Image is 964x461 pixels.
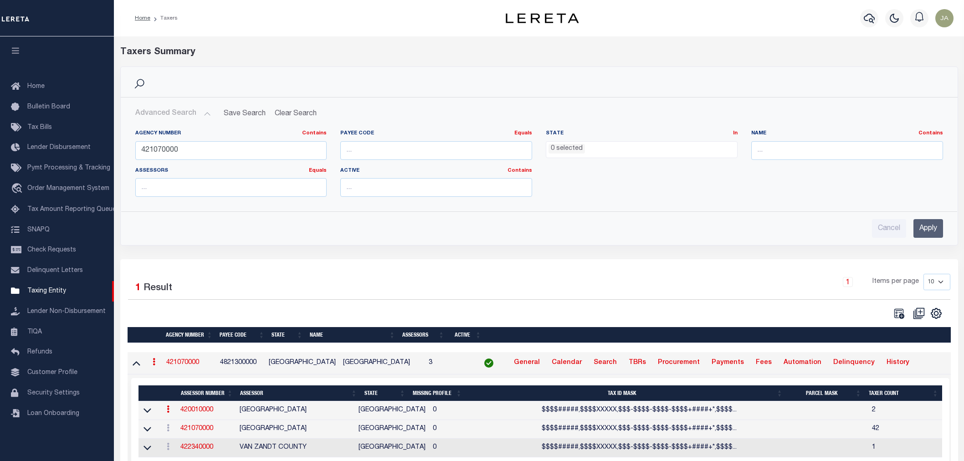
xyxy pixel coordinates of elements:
td: [GEOGRAPHIC_DATA] [339,352,425,374]
a: TBRs [625,356,650,370]
a: Contains [508,168,532,173]
th: Agency Number: activate to sort column ascending [162,327,216,343]
th: State: activate to sort column ascending [361,385,409,401]
span: Items per page [872,277,919,287]
td: 0 [429,439,485,457]
span: 1 [135,283,141,293]
td: 4821300000 [216,352,265,374]
a: Calendar [548,356,586,370]
th: Tax ID Mask: activate to sort column ascending [466,385,786,401]
input: ... [135,141,327,160]
label: Name [751,130,943,138]
td: [GEOGRAPHIC_DATA] [236,420,354,439]
span: Pymt Processing & Tracking [27,165,110,171]
a: 421070000 [180,425,213,432]
th: Name: activate to sort column ascending [306,327,399,343]
span: Taxing Entity [27,288,66,294]
a: Equals [309,168,327,173]
td: 3 [425,352,472,374]
input: ... [135,178,327,197]
label: Payee Code [340,130,532,138]
a: 1 [843,277,853,287]
th: Taxer Count: activate to sort column ascending [865,385,942,401]
a: Contains [302,131,327,136]
a: History [882,356,913,370]
span: Lender Non-Disbursement [27,308,106,315]
img: logo-dark.svg [506,13,579,23]
label: Active [340,167,532,175]
span: Security Settings [27,390,80,396]
a: Payments [708,356,748,370]
span: Loan Onboarding [27,410,79,417]
label: Result [144,281,172,296]
i: travel_explore [11,183,26,195]
a: Fees [752,356,776,370]
span: Home [27,83,45,90]
a: Contains [918,131,943,136]
a: In [733,131,738,136]
div: Taxers Summary [120,46,745,59]
button: Save Search [218,105,271,123]
span: Tax Bills [27,124,52,131]
img: svg+xml;base64,PHN2ZyB4bWxucz0iaHR0cDovL3d3dy53My5vcmcvMjAwMC9zdmciIHBvaW50ZXItZXZlbnRzPSJub25lIi... [935,9,954,27]
td: 2 [868,401,942,420]
td: [GEOGRAPHIC_DATA] [355,439,429,457]
td: [GEOGRAPHIC_DATA] [236,401,354,420]
input: ... [340,178,532,197]
span: $$$$#####,$$$$XXXXX,$$$-$$$$-$$$$-$$$$+####+*,$$$$... [542,425,737,432]
a: Procurement [654,356,704,370]
th: &nbsp; [485,327,951,343]
input: ... [751,141,943,160]
a: Automation [779,356,826,370]
button: Advanced Search [135,105,211,123]
li: 0 selected [549,144,585,154]
span: Order Management System [27,185,109,192]
label: Agency Number [135,130,327,138]
span: $$$$#####,$$$$XXXXX,$$$-$$$$-$$$$-$$$$+####+*,$$$$... [542,444,737,451]
td: 1 [868,439,942,457]
span: TIQA [27,328,42,335]
th: Payee Code: activate to sort column ascending [216,327,268,343]
a: 422340000 [180,444,213,451]
th: Assessor: activate to sort column ascending [236,385,360,401]
a: 421070000 [166,359,199,366]
td: [GEOGRAPHIC_DATA] [265,352,339,374]
span: Lender Disbursement [27,144,91,151]
a: Search [590,356,621,370]
th: Missing Profile: activate to sort column ascending [409,385,466,401]
span: $$$$#####,$$$$XXXXX,$$$-$$$$-$$$$-$$$$+####+*,$$$$... [542,407,737,413]
a: 420010000 [180,407,213,413]
span: Customer Profile [27,369,77,376]
td: 42 [868,420,942,439]
span: Check Requests [27,247,76,253]
a: General [510,356,544,370]
li: Taxers [150,14,178,22]
span: SNAPQ [27,226,50,233]
a: Equals [514,131,532,136]
th: Parcel Mask: activate to sort column ascending [786,385,865,401]
input: Cancel [872,219,906,238]
th: Assessors: activate to sort column ascending [399,327,448,343]
td: [GEOGRAPHIC_DATA] [355,401,429,420]
td: VAN ZANDT COUNTY [236,439,354,457]
span: Delinquent Letters [27,267,83,274]
th: Assessor Number: activate to sort column ascending [177,385,236,401]
input: Apply [913,219,943,238]
span: Refunds [27,349,52,355]
th: State: activate to sort column ascending [268,327,306,343]
td: 0 [429,401,485,420]
span: Bulletin Board [27,104,70,110]
a: Home [135,15,150,21]
img: check-icon-green.svg [484,359,493,368]
span: Tax Amount Reporting Queue [27,206,116,213]
a: Delinquency [829,356,879,370]
td: [GEOGRAPHIC_DATA] [355,420,429,439]
label: Assessors [135,167,327,175]
th: Active: activate to sort column ascending [448,327,485,343]
input: ... [340,141,532,160]
td: 0 [429,420,485,439]
label: State [546,130,738,138]
button: Clear Search [271,105,321,123]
